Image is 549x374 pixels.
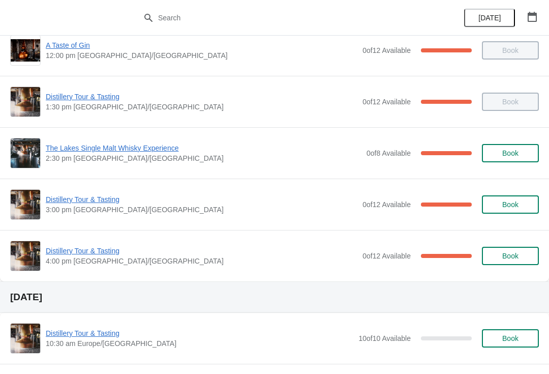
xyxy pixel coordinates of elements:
span: Distillery Tour & Tasting [46,246,357,256]
span: 0 of 12 Available [362,200,411,209]
span: The Lakes Single Malt Whisky Experience [46,143,361,153]
span: 0 of 12 Available [362,98,411,106]
span: 12:00 pm [GEOGRAPHIC_DATA]/[GEOGRAPHIC_DATA] [46,50,357,61]
span: 4:00 pm [GEOGRAPHIC_DATA]/[GEOGRAPHIC_DATA] [46,256,357,266]
img: Distillery Tour & Tasting | | 1:30 pm Europe/London [11,87,40,117]
button: Book [482,329,539,348]
img: Distillery Tour & Tasting | | 4:00 pm Europe/London [11,241,40,271]
button: [DATE] [464,9,515,27]
span: 0 of 8 Available [367,149,411,157]
span: A Taste of Gin [46,40,357,50]
img: Distillery Tour & Tasting | | 3:00 pm Europe/London [11,190,40,219]
h2: [DATE] [10,292,539,302]
input: Search [158,9,412,27]
span: Book [502,252,518,260]
img: Distillery Tour & Tasting | | 10:30 am Europe/London [11,324,40,353]
button: Book [482,195,539,214]
button: Book [482,144,539,162]
span: Book [502,334,518,342]
span: Distillery Tour & Tasting [46,92,357,102]
img: A Taste of Gin | | 12:00 pm Europe/London [11,39,40,62]
span: 1:30 pm [GEOGRAPHIC_DATA]/[GEOGRAPHIC_DATA] [46,102,357,112]
span: Distillery Tour & Tasting [46,328,353,338]
span: Book [502,200,518,209]
span: 0 of 12 Available [362,46,411,54]
span: 2:30 pm [GEOGRAPHIC_DATA]/[GEOGRAPHIC_DATA] [46,153,361,163]
span: 10:30 am Europe/[GEOGRAPHIC_DATA] [46,338,353,349]
button: Book [482,247,539,265]
span: 3:00 pm [GEOGRAPHIC_DATA]/[GEOGRAPHIC_DATA] [46,205,357,215]
img: The Lakes Single Malt Whisky Experience | | 2:30 pm Europe/London [11,138,40,168]
span: Book [502,149,518,157]
span: 10 of 10 Available [358,334,411,342]
span: [DATE] [478,14,501,22]
span: 0 of 12 Available [362,252,411,260]
span: Distillery Tour & Tasting [46,194,357,205]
